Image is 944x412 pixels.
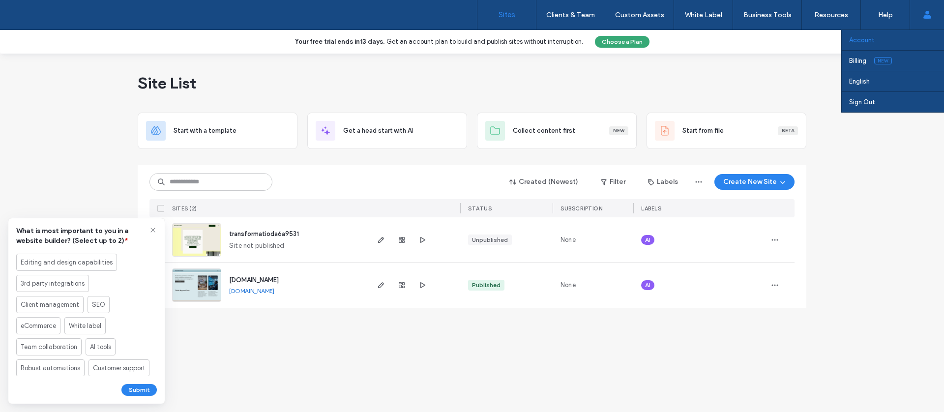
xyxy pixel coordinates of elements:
[172,205,197,212] span: SITES (2)
[814,11,848,19] label: Resources
[645,281,650,290] span: AI
[849,98,875,106] label: Sign Out
[647,113,806,149] div: Start from fileBeta
[849,78,870,85] label: English
[472,281,501,290] div: Published
[849,92,944,112] a: Sign Out
[21,342,77,352] span: Team collaboration
[477,113,637,149] div: Collect content firstNew
[121,384,157,396] button: Submit
[645,235,650,244] span: AI
[501,174,587,190] button: Created (Newest)
[472,235,508,244] div: Unpublished
[69,321,101,331] span: White label
[546,11,595,19] label: Clients & Team
[229,276,279,284] a: [DOMAIN_NAME]
[849,51,944,71] a: BillingNew
[468,205,492,212] span: STATUS
[639,174,687,190] button: Labels
[229,287,274,294] a: [DOMAIN_NAME]
[93,363,145,373] span: Customer support
[560,280,576,290] span: None
[21,279,85,289] span: 3rd party integrations
[874,57,892,64] span: New
[685,11,722,19] label: White Label
[138,73,196,93] span: Site List
[343,126,413,136] span: Get a head start with AI
[743,11,792,19] label: Business Tools
[595,36,649,48] button: Choose a Plan
[307,113,467,149] div: Get a head start with AI
[386,38,583,45] span: Get an account plan to build and publish sites without interruption.
[682,126,724,136] span: Start from file
[849,30,944,50] a: Account
[499,10,515,19] label: Sites
[609,126,628,135] div: New
[560,235,576,245] span: None
[360,38,383,45] b: 13 days
[615,11,664,19] label: Custom Assets
[513,126,575,136] span: Collect content first
[878,11,893,19] label: Help
[714,174,795,190] button: Create New Site
[641,205,661,212] span: LABELS
[16,227,129,245] span: What is most important to you in a website builder? (Select up to 2)
[21,258,113,267] span: Editing and design capabilities
[174,126,236,136] span: Start with a template
[92,300,105,310] span: SEO
[21,300,79,310] span: Client management
[778,126,798,135] div: Beta
[90,342,111,352] span: AI tools
[229,241,285,251] span: Site not published
[21,363,80,373] span: Robust automations
[229,230,299,237] a: transformatioda6a9531
[591,174,635,190] button: Filter
[21,321,56,331] span: eCommerce
[138,113,297,149] div: Start with a template
[560,205,602,212] span: SUBSCRIPTION
[23,7,43,16] span: Help
[849,57,866,64] label: Billing
[295,38,384,45] b: Your free trial ends in .
[849,36,875,44] label: Account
